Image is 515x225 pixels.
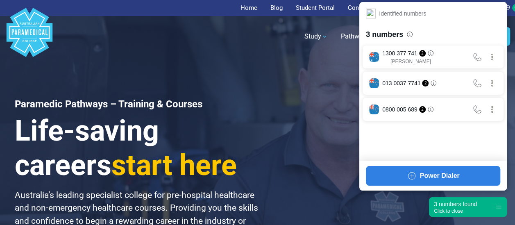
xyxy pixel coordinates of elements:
[111,148,237,182] span: start here
[5,16,54,57] a: Australian Paramedical College
[299,25,333,48] a: Study
[15,114,268,182] h3: Life-saving careers
[336,25,381,48] a: Pathways
[15,98,268,110] h1: Paramedic Pathways – Training & Courses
